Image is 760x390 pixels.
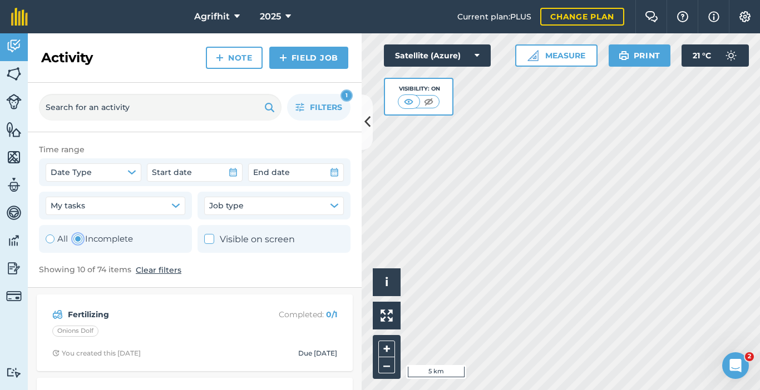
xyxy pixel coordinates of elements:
img: svg+xml;base64,PHN2ZyB4bWxucz0iaHR0cDovL3d3dy53My5vcmcvMjAwMC9zdmciIHdpZHRoPSIxNyIgaGVpZ2h0PSIxNy... [708,10,719,23]
img: svg+xml;base64,PD94bWwgdmVyc2lvbj0iMS4wIiBlbmNvZGluZz0idXRmLTgiPz4KPCEtLSBHZW5lcmF0b3I6IEFkb2JlIE... [720,44,742,67]
button: Print [609,44,671,67]
button: Measure [515,44,598,67]
img: svg+xml;base64,PD94bWwgdmVyc2lvbj0iMS4wIiBlbmNvZGluZz0idXRmLTgiPz4KPCEtLSBHZW5lcmF0b3I6IEFkb2JlIE... [6,177,22,193]
a: Note [206,47,263,69]
img: Two speech bubbles overlapping with the left bubble in the forefront [645,11,658,22]
input: Search for an activity [39,94,282,121]
button: Date Type [46,163,141,181]
span: End date [253,166,290,178]
img: A question mark icon [676,11,689,22]
span: i [385,275,388,289]
img: svg+xml;base64,PD94bWwgdmVyc2lvbj0iMS4wIiBlbmNvZGluZz0idXRmLTgiPz4KPCEtLSBHZW5lcmF0b3I6IEFkb2JlIE... [52,308,63,321]
img: svg+xml;base64,PHN2ZyB4bWxucz0iaHR0cDovL3d3dy53My5vcmcvMjAwMC9zdmciIHdpZHRoPSIxNCIgaGVpZ2h0PSIyNC... [279,51,287,64]
h2: Activity [41,49,93,67]
button: Satellite (Azure) [384,44,491,67]
a: Change plan [540,8,624,26]
img: svg+xml;base64,PD94bWwgdmVyc2lvbj0iMS4wIiBlbmNvZGluZz0idXRmLTgiPz4KPCEtLSBHZW5lcmF0b3I6IEFkb2JlIE... [6,94,22,109]
div: You created this [DATE] [52,349,141,358]
strong: 0 / 1 [326,309,337,319]
img: Clock with arrow pointing clockwise [52,349,60,357]
span: Filters [310,101,342,113]
div: Time range [39,143,351,156]
span: Start date [152,166,192,178]
img: svg+xml;base64,PHN2ZyB4bWxucz0iaHR0cDovL3d3dy53My5vcmcvMjAwMC9zdmciIHdpZHRoPSI1MCIgaGVpZ2h0PSI0MC... [422,96,436,107]
span: Job type [209,199,244,212]
button: – [378,357,395,373]
button: + [378,341,395,357]
img: fieldmargin Logo [11,8,28,26]
img: svg+xml;base64,PHN2ZyB4bWxucz0iaHR0cDovL3d3dy53My5vcmcvMjAwMC9zdmciIHdpZHRoPSI1NiIgaGVpZ2h0PSI2MC... [6,149,22,166]
button: Job type [204,197,344,214]
img: svg+xml;base64,PD94bWwgdmVyc2lvbj0iMS4wIiBlbmNvZGluZz0idXRmLTgiPz4KPCEtLSBHZW5lcmF0b3I6IEFkb2JlIE... [6,232,22,249]
button: i [373,268,401,296]
button: My tasks [46,197,185,214]
img: svg+xml;base64,PD94bWwgdmVyc2lvbj0iMS4wIiBlbmNvZGluZz0idXRmLTgiPz4KPCEtLSBHZW5lcmF0b3I6IEFkb2JlIE... [6,260,22,277]
img: Ruler icon [527,50,539,61]
label: Incomplete [73,232,133,246]
span: Showing 10 of 74 items [39,264,131,276]
img: svg+xml;base64,PHN2ZyB4bWxucz0iaHR0cDovL3d3dy53My5vcmcvMjAwMC9zdmciIHdpZHRoPSIxOSIgaGVpZ2h0PSIyNC... [264,101,275,114]
span: 2025 [260,10,281,23]
span: Current plan : PLUS [457,11,531,23]
p: Completed : [249,308,337,321]
img: svg+xml;base64,PHN2ZyB4bWxucz0iaHR0cDovL3d3dy53My5vcmcvMjAwMC9zdmciIHdpZHRoPSIxNCIgaGVpZ2h0PSIyNC... [216,51,224,64]
span: 21 ° C [693,44,711,67]
div: Visibility: On [398,84,440,93]
img: svg+xml;base64,PHN2ZyB4bWxucz0iaHR0cDovL3d3dy53My5vcmcvMjAwMC9zdmciIHdpZHRoPSI1MCIgaGVpZ2h0PSI0MC... [402,96,416,107]
img: svg+xml;base64,PHN2ZyB4bWxucz0iaHR0cDovL3d3dy53My5vcmcvMjAwMC9zdmciIHdpZHRoPSIxOSIgaGVpZ2h0PSIyNC... [619,49,629,62]
span: My tasks [51,199,85,212]
div: 1 [340,89,353,102]
span: Date Type [51,166,92,178]
img: svg+xml;base64,PD94bWwgdmVyc2lvbj0iMS4wIiBlbmNvZGluZz0idXRmLTgiPz4KPCEtLSBHZW5lcmF0b3I6IEFkb2JlIE... [6,204,22,221]
strong: Fertilizing [68,308,244,321]
div: Due [DATE] [298,349,337,358]
button: End date [248,163,344,181]
span: Agrifhit [194,10,230,23]
span: 2 [745,352,754,361]
img: svg+xml;base64,PHN2ZyB4bWxucz0iaHR0cDovL3d3dy53My5vcmcvMjAwMC9zdmciIHdpZHRoPSI1NiIgaGVpZ2h0PSI2MC... [6,121,22,138]
div: Toggle Activity [46,232,133,246]
a: FertilizingCompleted: 0/1Onions DolfClock with arrow pointing clockwiseYou created this [DATE]Due... [43,301,346,364]
a: Field Job [269,47,348,69]
label: All [46,232,68,246]
img: A cog icon [738,11,752,22]
label: Visible on screen [204,232,295,247]
div: Onions Dolf [52,326,98,337]
img: svg+xml;base64,PHN2ZyB4bWxucz0iaHR0cDovL3d3dy53My5vcmcvMjAwMC9zdmciIHdpZHRoPSI1NiIgaGVpZ2h0PSI2MC... [6,66,22,82]
button: Clear filters [136,264,181,276]
iframe: Intercom live chat [722,352,749,379]
button: Filters [287,94,351,121]
button: Start date [147,163,243,181]
img: svg+xml;base64,PD94bWwgdmVyc2lvbj0iMS4wIiBlbmNvZGluZz0idXRmLTgiPz4KPCEtLSBHZW5lcmF0b3I6IEFkb2JlIE... [6,367,22,378]
img: svg+xml;base64,PD94bWwgdmVyc2lvbj0iMS4wIiBlbmNvZGluZz0idXRmLTgiPz4KPCEtLSBHZW5lcmF0b3I6IEFkb2JlIE... [6,38,22,54]
img: svg+xml;base64,PD94bWwgdmVyc2lvbj0iMS4wIiBlbmNvZGluZz0idXRmLTgiPz4KPCEtLSBHZW5lcmF0b3I6IEFkb2JlIE... [6,288,22,304]
img: Four arrows, one pointing top left, one top right, one bottom right and the last bottom left [381,309,393,322]
button: 21 °C [682,44,749,67]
